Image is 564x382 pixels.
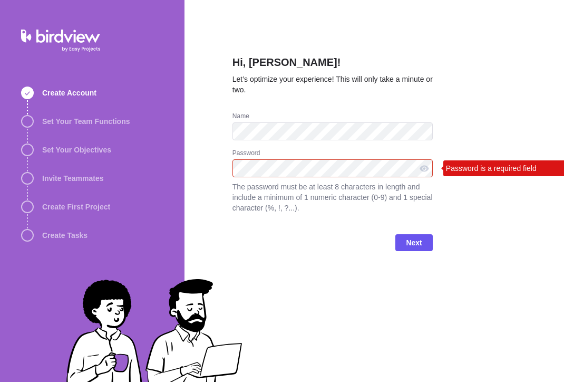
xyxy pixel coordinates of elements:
[42,116,130,127] span: Set Your Team Functions
[232,55,433,74] h2: Hi, [PERSON_NAME]!
[42,88,96,98] span: Create Account
[232,75,433,94] span: Let’s optimize your experience! This will only take a minute or two.
[232,182,433,213] span: The password must be at least 8 characters in length and include a minimum of 1 numeric character...
[406,236,422,249] span: Next
[42,230,87,241] span: Create Tasks
[232,149,433,159] div: Password
[42,145,111,155] span: Set Your Objectives
[42,173,103,184] span: Invite Teammates
[395,234,432,251] span: Next
[232,112,433,122] div: Name
[42,202,110,212] span: Create First Project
